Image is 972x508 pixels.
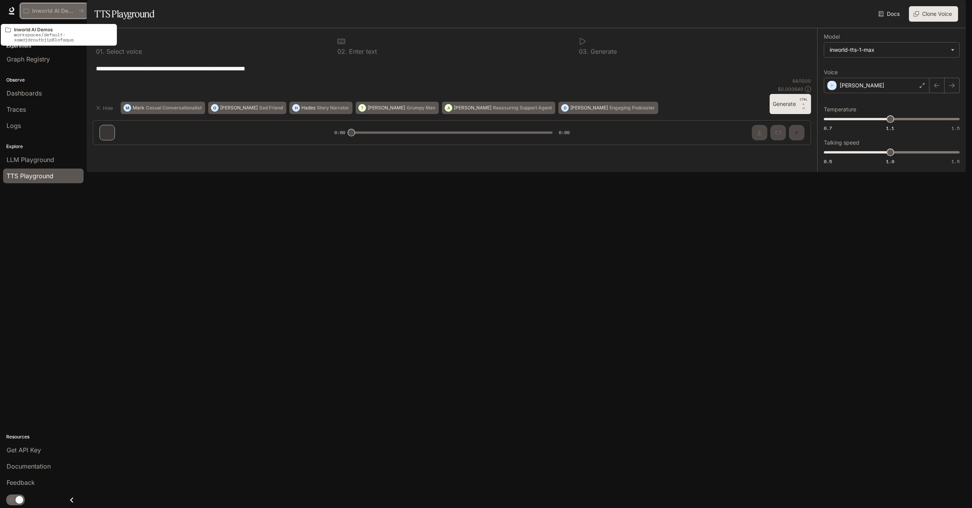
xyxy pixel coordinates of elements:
[799,97,808,111] p: ⏎
[407,106,435,110] p: Grumpy Man
[877,6,903,22] a: Docs
[359,102,366,114] div: T
[133,106,144,110] p: Mark
[840,82,884,89] p: [PERSON_NAME]
[93,102,118,114] button: Hide
[442,102,555,114] button: A[PERSON_NAME]Reassuring Support Agent
[146,106,202,110] p: Casual Conversationalist
[356,102,439,114] button: T[PERSON_NAME]Grumpy Man
[589,48,617,55] p: Generate
[445,102,452,114] div: A
[14,32,112,42] p: workspaces/default-xawdjdzoutbjip8lofaqua
[778,86,803,92] p: $ 0.000640
[337,48,347,55] p: 0 2 .
[96,48,104,55] p: 0 1 .
[347,48,377,55] p: Enter text
[824,34,840,39] p: Model
[951,158,960,165] span: 1.5
[824,70,838,75] p: Voice
[454,106,491,110] p: [PERSON_NAME]
[886,158,894,165] span: 1.0
[824,43,959,57] div: inworld-tts-1-max
[770,94,811,114] button: GenerateCTRL +⏎
[104,48,142,55] p: Select voice
[824,158,832,165] span: 0.5
[558,102,658,114] button: D[PERSON_NAME]Engaging Podcaster
[909,6,958,22] button: Clone Voice
[293,102,299,114] div: H
[830,46,947,54] div: inworld-tts-1-max
[317,106,349,110] p: Story Narrator
[824,107,856,112] p: Temperature
[32,8,75,14] p: Inworld AI Demos
[289,102,353,114] button: HHadesStory Narrator
[493,106,552,110] p: Reassuring Support Agent
[20,3,87,19] button: All workspaces
[301,106,315,110] p: Hades
[824,140,859,145] p: Talking speed
[368,106,405,110] p: [PERSON_NAME]
[259,106,283,110] p: Sad Friend
[121,102,205,114] button: MMarkCasual Conversationalist
[792,78,811,84] p: 64 / 1000
[561,102,568,114] div: D
[570,106,608,110] p: [PERSON_NAME]
[886,125,894,131] span: 1.1
[609,106,655,110] p: Engaging Podcaster
[94,6,154,22] h1: TTS Playground
[124,102,131,114] div: M
[579,48,589,55] p: 0 3 .
[14,27,112,32] p: Inworld AI Demos
[208,102,286,114] button: O[PERSON_NAME]Sad Friend
[211,102,218,114] div: O
[824,125,832,131] span: 0.7
[799,97,808,106] p: CTRL +
[951,125,960,131] span: 1.5
[220,106,258,110] p: [PERSON_NAME]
